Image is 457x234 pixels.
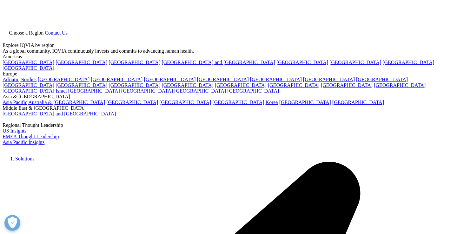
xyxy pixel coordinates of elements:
a: [GEOGRAPHIC_DATA] [279,100,331,105]
a: [GEOGRAPHIC_DATA] [276,60,328,65]
div: Asia & [GEOGRAPHIC_DATA] [3,94,454,100]
div: Regional Thought Leadership [3,122,454,128]
div: Explore IQVIA by region [3,42,454,48]
a: [GEOGRAPHIC_DATA] [215,82,267,88]
a: [GEOGRAPHIC_DATA] [374,82,426,88]
a: Contact Us [45,30,68,36]
div: Americas [3,54,454,60]
a: [GEOGRAPHIC_DATA] [109,60,160,65]
a: Israel [56,88,67,94]
a: EMEA Thought Leadership [3,134,59,139]
a: [GEOGRAPHIC_DATA] [162,82,213,88]
a: Korea [266,100,278,105]
a: [GEOGRAPHIC_DATA] and [GEOGRAPHIC_DATA] [3,111,116,116]
a: [GEOGRAPHIC_DATA] [68,88,120,94]
a: Asia Pacific Insights [3,140,44,145]
a: [GEOGRAPHIC_DATA] [144,77,195,82]
a: [GEOGRAPHIC_DATA] [321,82,373,88]
a: [GEOGRAPHIC_DATA] [382,60,434,65]
div: Middle East & [GEOGRAPHIC_DATA] [3,105,454,111]
a: [GEOGRAPHIC_DATA] [332,100,384,105]
a: [GEOGRAPHIC_DATA] [91,77,142,82]
a: Adriatic [3,77,19,82]
span: Choose a Region [9,30,43,36]
a: [GEOGRAPHIC_DATA] [109,82,160,88]
a: [GEOGRAPHIC_DATA] [356,77,408,82]
button: Open Preferences [4,215,20,231]
a: Asia Pacific [3,100,27,105]
a: Solutions [15,156,34,161]
a: [GEOGRAPHIC_DATA] [227,88,279,94]
a: [GEOGRAPHIC_DATA] [159,100,211,105]
a: [GEOGRAPHIC_DATA] [174,88,226,94]
a: [GEOGRAPHIC_DATA] [329,60,381,65]
a: [GEOGRAPHIC_DATA] [212,100,264,105]
div: Europe [3,71,454,77]
a: [GEOGRAPHIC_DATA] [3,60,54,65]
a: [GEOGRAPHIC_DATA] [3,65,54,71]
a: [GEOGRAPHIC_DATA] and [GEOGRAPHIC_DATA] [162,60,275,65]
a: [GEOGRAPHIC_DATA] [197,77,249,82]
a: [GEOGRAPHIC_DATA] [250,77,302,82]
a: [GEOGRAPHIC_DATA] [38,77,89,82]
a: [GEOGRAPHIC_DATA] [56,60,107,65]
a: [GEOGRAPHIC_DATA] [3,88,54,94]
a: US Insights [3,128,26,133]
a: [GEOGRAPHIC_DATA] [121,88,173,94]
a: [GEOGRAPHIC_DATA] [106,100,158,105]
a: [GEOGRAPHIC_DATA] [268,82,320,88]
a: [GEOGRAPHIC_DATA] [303,77,355,82]
a: Australia & [GEOGRAPHIC_DATA] [28,100,105,105]
div: As a global community, IQVIA continuously invests and commits to advancing human health. [3,48,454,54]
a: [GEOGRAPHIC_DATA] [56,82,107,88]
a: [GEOGRAPHIC_DATA] [3,82,54,88]
a: Nordics [20,77,36,82]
